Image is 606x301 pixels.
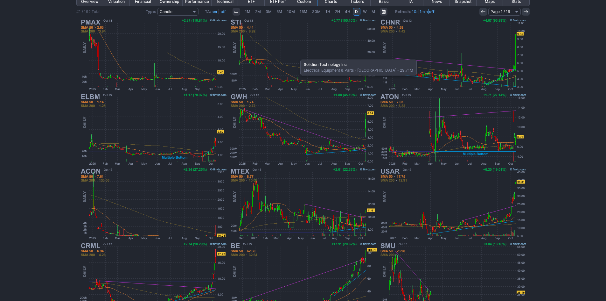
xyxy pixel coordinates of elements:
[243,8,253,16] a: 1M
[353,8,360,16] a: D
[323,8,332,16] a: 1H
[379,92,527,167] img: ATON - AlphaTON Capital Corp - Stock Price Chart
[218,9,219,14] span: |
[229,167,378,241] img: MTEX - Mannatech Inc - Stock Price Chart
[266,9,272,14] span: 3M
[345,9,350,14] span: 4H
[429,9,435,14] a: off
[312,9,321,14] span: 30M
[79,92,228,167] img: ELBM - Electra Battery Materials Corp - Stock Price Chart
[229,18,378,92] img: STI - Solidion Technology Inc - Stock Price Chart
[263,8,274,16] a: 3M
[76,9,101,15] div: #1 / 192 Total
[395,9,435,15] span: | |
[287,9,295,14] span: 10M
[355,9,358,14] span: D
[361,8,369,16] a: W
[396,68,400,73] span: •
[276,9,282,14] span: 5M
[146,9,156,14] b: Type:
[343,8,352,16] a: 4H
[274,8,284,16] a: 5M
[233,8,240,16] button: Interval
[372,9,375,14] span: M
[229,92,378,167] img: GWH - ESS Tech Inc - Stock Price Chart
[79,18,228,92] img: PMAX - Powell Max Ltd - Stock Price Chart
[354,68,357,73] span: •
[325,9,330,14] span: 1H
[221,9,226,14] a: off
[379,167,527,241] img: USAR - USA Rare Earth Inc - Stock Price Chart
[212,9,217,14] a: on
[412,9,418,14] a: 10s
[420,9,428,14] a: 1min
[253,8,263,16] a: 2M
[369,8,377,16] a: M
[379,18,527,92] img: CHNR - China Natural Resources Inc - Stock Price Chart
[300,60,417,75] div: Electrical Equipment & Parts [GEOGRAPHIC_DATA] 29.71M
[297,8,310,16] a: 15M
[333,8,342,16] a: 2H
[363,9,367,14] span: W
[335,9,340,14] span: 2H
[380,8,387,16] button: Range
[310,8,323,16] a: 30M
[245,9,250,14] span: 1M
[79,167,228,241] img: ACON - Aclarion Inc - Stock Price Chart
[205,9,211,14] b: TA:
[304,62,347,67] b: Solidion Technology Inc
[285,8,297,16] a: 10M
[395,9,411,14] b: Refresh:
[300,9,307,14] span: 15M
[255,9,261,14] span: 2M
